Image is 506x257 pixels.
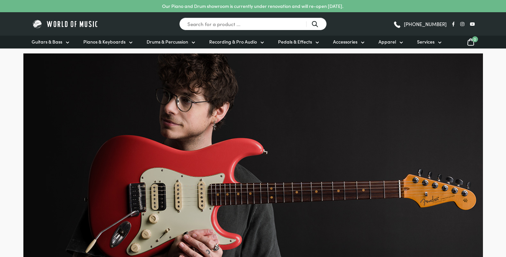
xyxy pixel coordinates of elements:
[393,19,447,29] a: [PHONE_NUMBER]
[83,38,126,45] span: Pianos & Keyboards
[417,38,435,45] span: Services
[404,21,447,26] span: [PHONE_NUMBER]
[278,38,312,45] span: Pedals & Effects
[379,38,396,45] span: Apparel
[472,36,478,42] span: 0
[32,38,62,45] span: Guitars & Bass
[410,184,506,257] iframe: Chat with our support team
[162,3,343,10] p: Our Piano and Drum showroom is currently under renovation and will re-open [DATE].
[147,38,188,45] span: Drums & Percussion
[333,38,357,45] span: Accessories
[209,38,257,45] span: Recording & Pro Audio
[32,19,99,29] img: World of Music
[179,17,327,30] input: Search for a product ...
